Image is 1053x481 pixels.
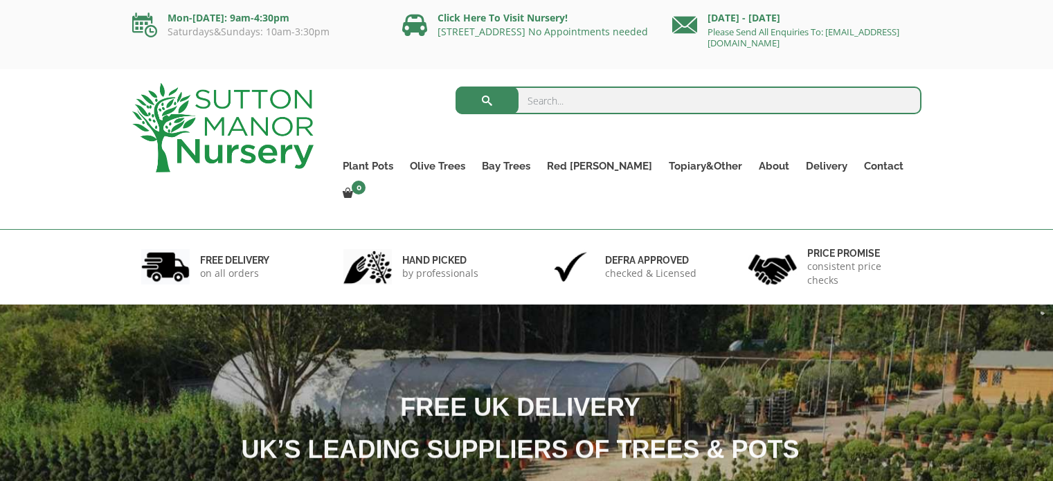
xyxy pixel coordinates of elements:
a: 0 [334,184,370,203]
p: [DATE] - [DATE] [672,10,921,26]
a: About [750,156,798,176]
p: by professionals [402,266,478,280]
a: Red [PERSON_NAME] [539,156,660,176]
p: Saturdays&Sundays: 10am-3:30pm [132,26,381,37]
h6: Defra approved [605,254,696,266]
p: checked & Licensed [605,266,696,280]
p: consistent price checks [807,260,912,287]
h6: Price promise [807,247,912,260]
a: Delivery [798,156,856,176]
a: [STREET_ADDRESS] No Appointments needed [438,25,648,38]
p: on all orders [200,266,269,280]
a: Contact [856,156,912,176]
h6: FREE DELIVERY [200,254,269,266]
img: 1.jpg [141,249,190,284]
span: 0 [352,181,366,194]
a: Bay Trees [474,156,539,176]
h1: FREE UK DELIVERY UK’S LEADING SUPPLIERS OF TREES & POTS [11,386,1012,471]
a: Click Here To Visit Nursery! [438,11,568,24]
img: 4.jpg [748,246,797,288]
h6: hand picked [402,254,478,266]
img: 3.jpg [546,249,595,284]
p: Mon-[DATE]: 9am-4:30pm [132,10,381,26]
a: Please Send All Enquiries To: [EMAIL_ADDRESS][DOMAIN_NAME] [708,26,899,49]
a: Olive Trees [402,156,474,176]
input: Search... [456,87,921,114]
img: logo [132,83,314,172]
a: Topiary&Other [660,156,750,176]
a: Plant Pots [334,156,402,176]
img: 2.jpg [343,249,392,284]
